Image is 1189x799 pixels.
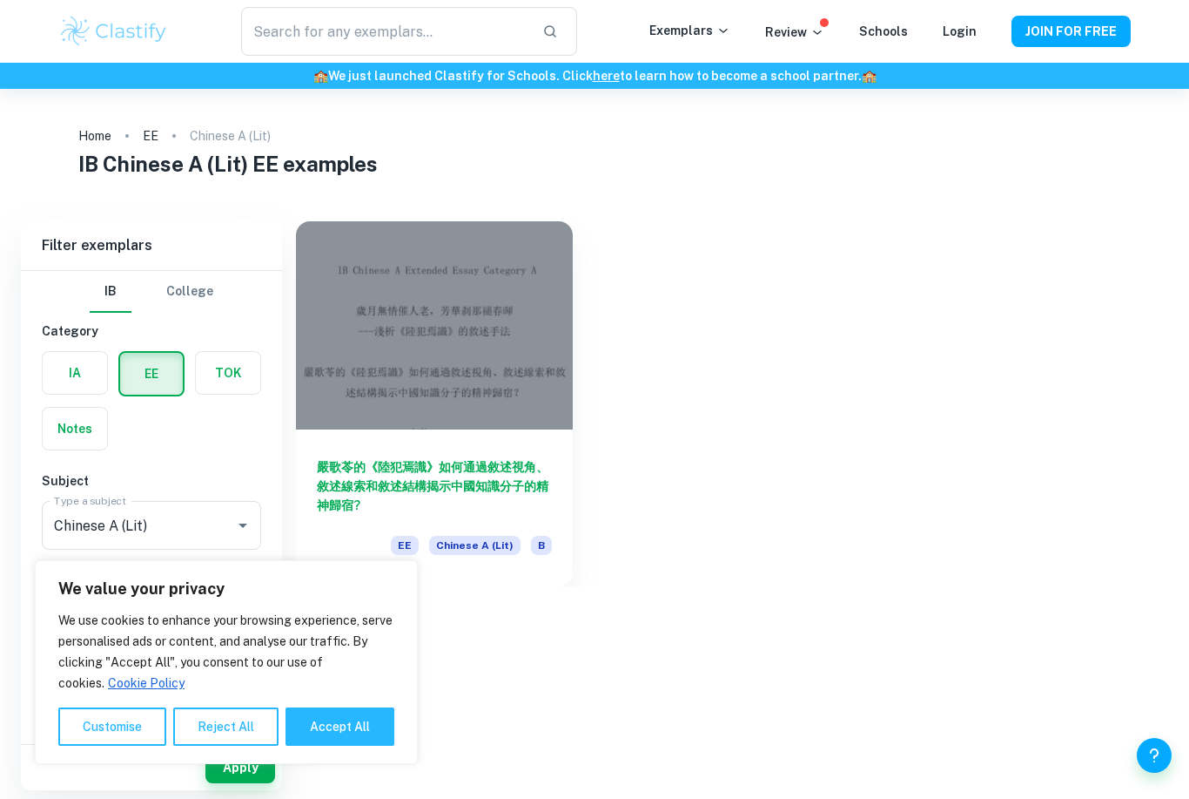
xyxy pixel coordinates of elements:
[313,69,328,83] span: 🏫
[285,708,394,746] button: Accept All
[107,675,185,691] a: Cookie Policy
[78,148,1111,179] h1: IB Chinese A (Lit) EE examples
[42,322,261,341] h6: Category
[429,536,521,555] span: Chinese A (Lit)
[241,7,528,56] input: Search for any exemplars...
[58,610,394,694] p: We use cookies to enhance your browsing experience, serve personalised ads or content, and analys...
[593,69,620,83] a: here
[21,221,282,270] h6: Filter exemplars
[943,24,977,38] a: Login
[43,408,107,450] button: Notes
[1011,16,1131,47] button: JOIN FOR FREE
[317,457,552,515] h6: 嚴歌苓的《陸犯焉識》如何通過敘述視角、敘述線索和敘述結構揭示中國知識分子的精神歸宿?
[43,352,107,394] button: IA
[78,124,111,148] a: Home
[765,23,824,42] p: Review
[42,471,261,491] h6: Subject
[391,536,419,555] span: EE
[90,271,213,313] div: Filter type choice
[120,353,183,395] button: EE
[58,708,166,746] button: Customise
[859,24,908,38] a: Schools
[166,271,213,313] button: College
[649,21,730,40] p: Exemplars
[3,66,1186,85] h6: We just launched Clastify for Schools. Click to learn how to become a school partner.
[205,752,275,783] button: Apply
[58,14,169,49] img: Clastify logo
[531,536,552,555] span: B
[35,560,418,764] div: We value your privacy
[143,124,158,148] a: EE
[58,579,394,599] p: We value your privacy
[296,221,573,586] a: 嚴歌苓的《陸犯焉識》如何通過敘述視角、敘述線索和敘述結構揭示中國知識分子的精神歸宿?EEChinese A (Lit)B
[54,493,126,508] label: Type a subject
[190,126,271,146] p: Chinese A (Lit)
[1137,738,1172,773] button: Help and Feedback
[862,69,877,83] span: 🏫
[90,271,131,313] button: IB
[173,708,279,746] button: Reject All
[231,513,255,538] button: Open
[196,352,260,394] button: TOK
